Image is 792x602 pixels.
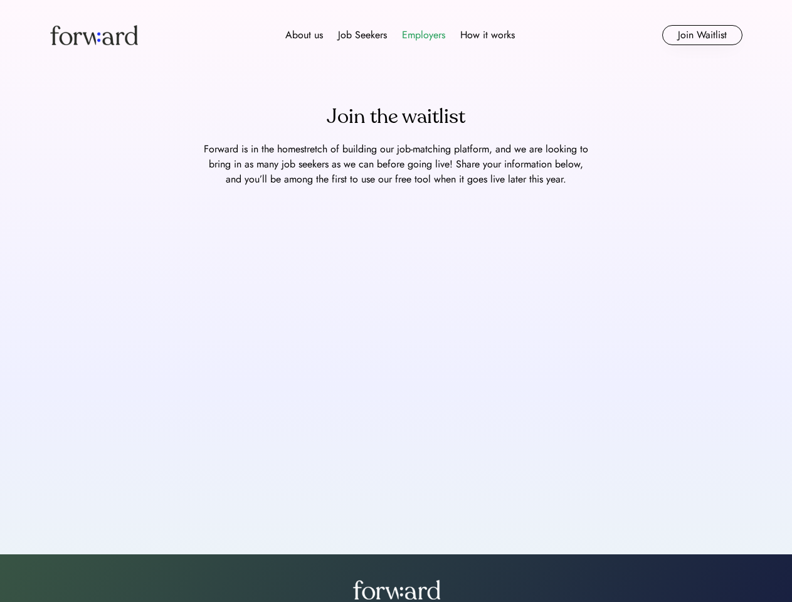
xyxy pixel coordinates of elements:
[285,28,323,43] div: About us
[662,25,742,45] button: Join Waitlist
[50,25,138,45] img: Forward logo
[338,28,387,43] div: Job Seekers
[402,28,445,43] div: Employers
[202,142,591,187] div: Forward is in the homestretch of building our job-matching platform, and we are looking to bring ...
[352,579,440,599] img: forward-logo-white.png
[327,102,465,132] div: Join the waitlist
[30,197,762,510] iframe: My new form
[460,28,515,43] div: How it works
